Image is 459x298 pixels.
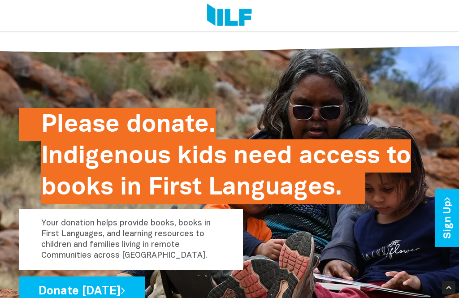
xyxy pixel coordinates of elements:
[41,108,411,204] h2: Please donate. Indigenous kids need access to books in First Languages.
[442,281,455,294] div: Scroll Back to Top
[19,209,243,270] p: Your donation helps provide books, books in First Languages, and learning resources to children a...
[207,4,251,28] img: Logo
